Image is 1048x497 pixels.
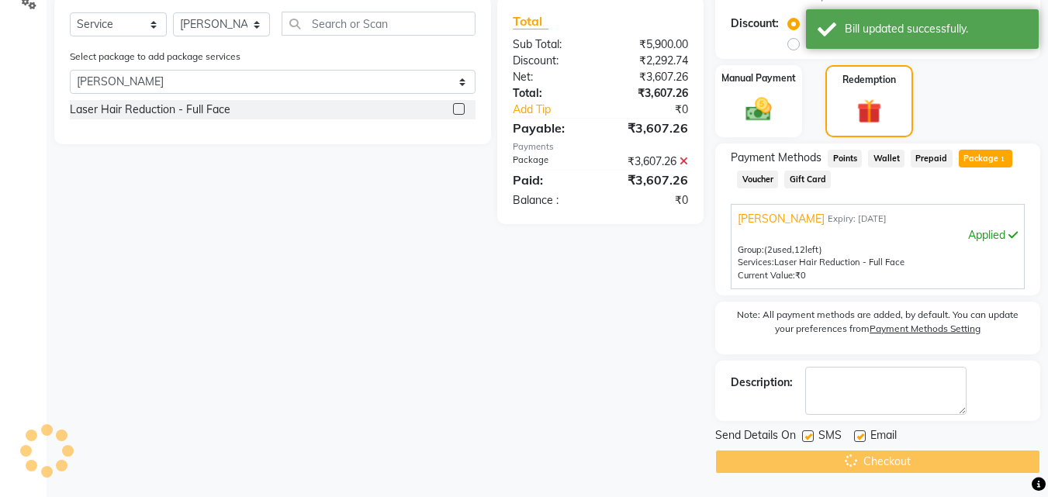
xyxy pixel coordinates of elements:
[828,212,887,226] span: Expiry: [DATE]
[501,171,600,189] div: Paid:
[818,427,842,447] span: SMS
[600,154,700,170] div: ₹3,607.26
[600,53,700,69] div: ₹2,292.74
[501,69,600,85] div: Net:
[870,322,981,336] label: Payment Methods Setting
[513,13,548,29] span: Total
[795,270,806,281] span: ₹0
[738,270,795,281] span: Current Value:
[738,227,1018,243] div: Applied
[959,150,1012,167] span: Package
[501,102,617,118] a: Add Tip
[764,244,773,255] span: (2
[617,102,700,118] div: ₹0
[600,85,700,102] div: ₹3,607.26
[738,257,774,267] span: Services:
[849,96,889,126] img: _gift.svg
[600,69,700,85] div: ₹3,607.26
[738,211,825,227] span: [PERSON_NAME]
[600,119,700,137] div: ₹3,607.26
[731,150,821,166] span: Payment Methods
[731,374,793,391] div: Description:
[70,102,230,118] div: Laser Hair Reduction - Full Face
[828,150,862,167] span: Points
[501,192,600,209] div: Balance :
[845,21,1027,37] div: Bill updated successfully.
[282,12,476,36] input: Search or Scan
[501,154,600,170] div: Package
[501,85,600,102] div: Total:
[911,150,953,167] span: Prepaid
[501,36,600,53] div: Sub Total:
[721,71,796,85] label: Manual Payment
[842,73,896,87] label: Redemption
[731,308,1025,342] label: Note: All payment methods are added, by default. You can update your preferences from
[737,171,778,188] span: Voucher
[738,244,764,255] span: Group:
[513,140,688,154] div: Payments
[600,192,700,209] div: ₹0
[501,119,600,137] div: Payable:
[784,171,831,188] span: Gift Card
[738,95,780,124] img: _cash.svg
[998,155,1007,164] span: 1
[774,257,904,267] span: Laser Hair Reduction - Full Face
[731,16,779,32] div: Discount:
[794,244,805,255] span: 12
[600,36,700,53] div: ₹5,900.00
[501,53,600,69] div: Discount:
[868,150,904,167] span: Wallet
[600,171,700,189] div: ₹3,607.26
[715,427,796,447] span: Send Details On
[764,244,822,255] span: used, left)
[870,427,897,447] span: Email
[70,50,240,64] label: Select package to add package services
